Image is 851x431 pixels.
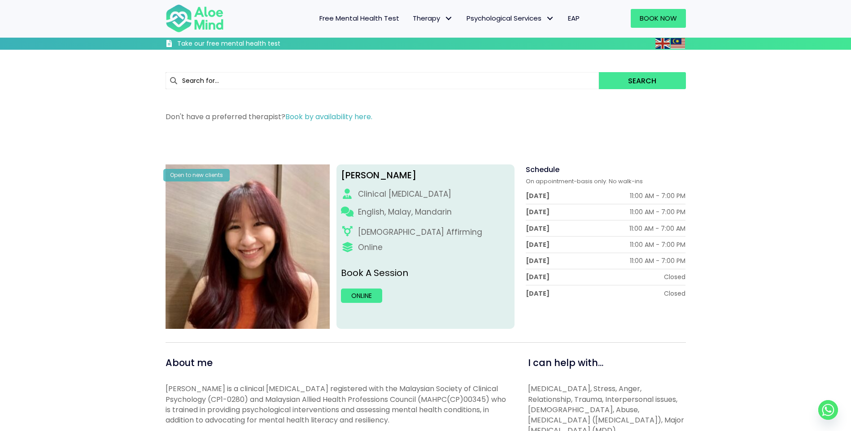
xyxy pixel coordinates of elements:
[664,272,685,281] div: Closed
[568,13,580,23] span: EAP
[528,356,603,369] span: I can help with...
[166,112,686,122] p: Don't have a preferred therapist?
[655,38,671,48] a: English
[526,240,550,249] div: [DATE]
[313,9,406,28] a: Free Mental Health Test
[166,384,508,425] p: [PERSON_NAME] is a clinical [MEDICAL_DATA] registered with the Malaysian Society of Clinical Psyc...
[460,9,561,28] a: Psychological ServicesPsychological Services: submenu
[166,4,224,33] img: Aloe mind Logo
[341,289,382,303] a: Online
[526,191,550,200] div: [DATE]
[631,9,686,28] a: Book Now
[526,207,550,216] div: [DATE]
[526,164,559,175] span: Schedule
[467,13,554,23] span: Psychological Services
[341,169,510,182] div: [PERSON_NAME]
[413,13,453,23] span: Therapy
[166,72,599,89] input: Search for...
[671,38,686,48] a: Malay
[358,227,482,238] div: [DEMOGRAPHIC_DATA] Affirming
[526,289,550,298] div: [DATE]
[442,12,455,25] span: Therapy: submenu
[166,39,328,50] a: Take our free mental health test
[358,242,383,253] div: Online
[358,207,452,218] p: English, Malay, Mandarin
[526,256,550,265] div: [DATE]
[664,289,685,298] div: Closed
[599,72,685,89] button: Search
[544,12,557,25] span: Psychological Services: submenu
[629,224,685,233] div: 11:00 AM - 7:00 AM
[655,38,670,49] img: en
[406,9,460,28] a: TherapyTherapy: submenu
[319,13,399,23] span: Free Mental Health Test
[341,267,510,280] p: Book A Session
[526,177,643,185] span: On appointment-basis only. No walk-ins
[526,224,550,233] div: [DATE]
[358,189,451,200] div: Clinical [MEDICAL_DATA]
[285,112,372,122] a: Book by availability here.
[177,39,328,48] h3: Take our free mental health test
[166,356,213,369] span: About me
[166,164,330,329] img: Jean-300×300
[236,9,586,28] nav: Menu
[818,400,838,420] a: Whatsapp
[630,191,685,200] div: 11:00 AM - 7:00 PM
[630,207,685,216] div: 11:00 AM - 7:00 PM
[561,9,586,28] a: EAP
[526,272,550,281] div: [DATE]
[640,13,677,23] span: Book Now
[163,169,230,181] div: Open to new clients
[671,38,685,49] img: ms
[630,240,685,249] div: 11:00 AM - 7:00 PM
[630,256,685,265] div: 11:00 AM - 7:00 PM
